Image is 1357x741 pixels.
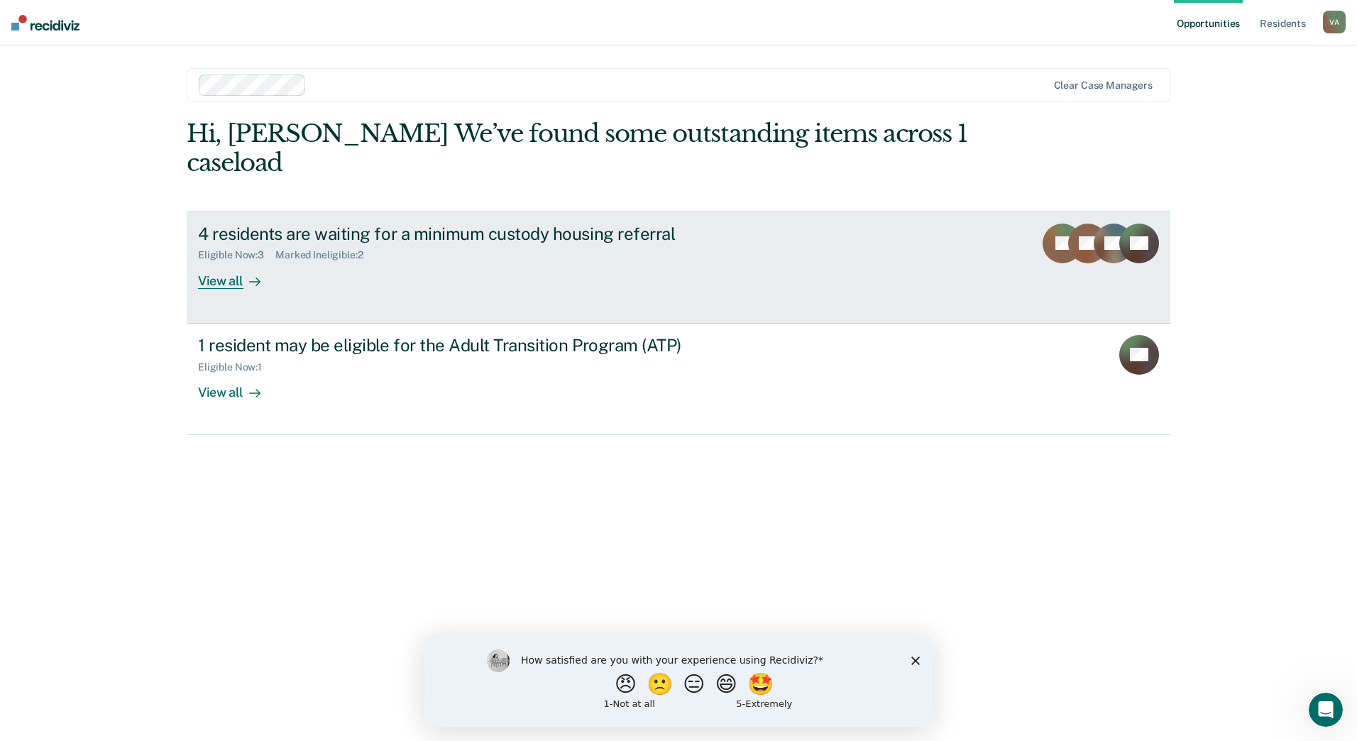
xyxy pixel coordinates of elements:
button: VA [1323,11,1346,33]
div: Eligible Now : 3 [198,249,275,261]
iframe: Survey by Kim from Recidiviz [424,635,933,727]
div: 1 resident may be eligible for the Adult Transition Program (ATP) [198,335,696,356]
div: View all [198,373,278,400]
div: Eligible Now : 1 [198,361,273,373]
div: 4 residents are waiting for a minimum custody housing referral [198,224,696,244]
img: Recidiviz [11,15,79,31]
div: V A [1323,11,1346,33]
div: Hi, [PERSON_NAME] We’ve found some outstanding items across 1 caseload [187,119,974,177]
div: View all [198,261,278,289]
iframe: Intercom live chat [1309,693,1343,727]
div: Clear case managers [1054,79,1153,92]
a: 1 resident may be eligible for the Adult Transition Program (ATP)Eligible Now:1View all [187,324,1170,435]
div: Marked Ineligible : 2 [275,249,374,261]
a: 4 residents are waiting for a minimum custody housing referralEligible Now:3Marked Ineligible:2Vi... [187,212,1170,324]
